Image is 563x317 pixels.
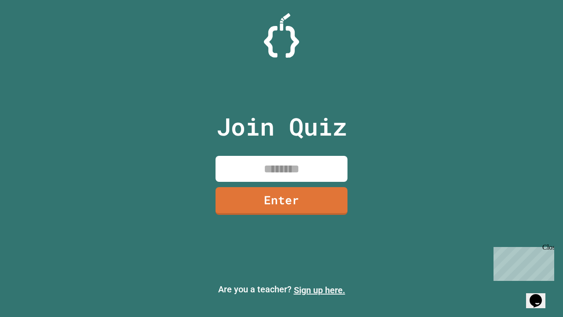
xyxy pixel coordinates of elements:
p: Join Quiz [216,108,347,145]
iframe: chat widget [526,282,554,308]
div: Chat with us now!Close [4,4,61,56]
a: Sign up here. [294,285,345,295]
iframe: chat widget [490,243,554,281]
a: Enter [216,187,347,215]
p: Are you a teacher? [7,283,556,297]
img: Logo.svg [264,13,299,58]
